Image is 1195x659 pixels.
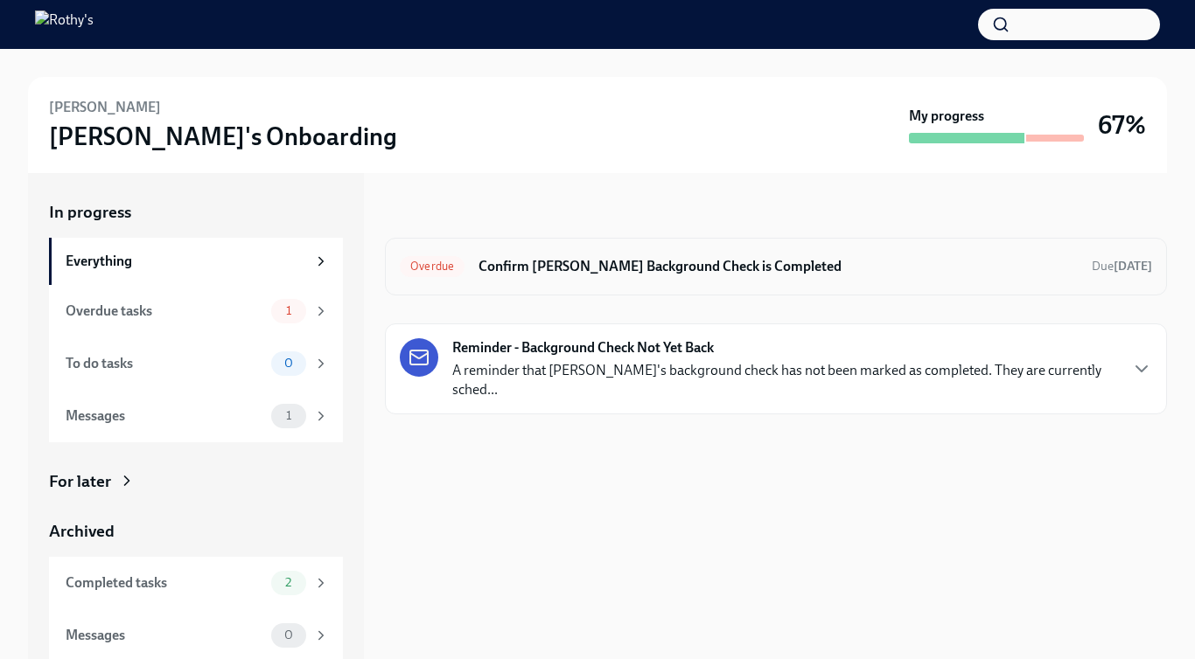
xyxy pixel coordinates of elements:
[452,338,714,357] strong: Reminder - Background Check Not Yet Back
[400,253,1152,281] a: OverdueConfirm [PERSON_NAME] Background Check is CompletedDue[DATE]
[49,520,343,543] a: Archived
[275,576,302,589] span: 2
[1092,258,1152,274] span: August 23rd, 2025 12:00
[66,252,306,271] div: Everything
[385,201,467,224] div: In progress
[49,470,111,493] div: For later
[35,10,94,38] img: Rothy's
[66,302,264,321] div: Overdue tasks
[276,409,302,422] span: 1
[49,98,161,117] h6: [PERSON_NAME]
[49,557,343,609] a: Completed tasks2
[49,121,397,152] h3: [PERSON_NAME]'s Onboarding
[400,260,465,273] span: Overdue
[66,406,264,426] div: Messages
[909,107,984,126] strong: My progress
[49,470,343,493] a: For later
[276,304,302,317] span: 1
[452,361,1117,399] p: A reminder that [PERSON_NAME]'s background check has not been marked as completed. They are curre...
[479,257,1078,276] h6: Confirm [PERSON_NAME] Background Check is Completed
[49,390,343,442] a: Messages1
[274,628,304,642] span: 0
[1114,259,1152,274] strong: [DATE]
[49,285,343,337] a: Overdue tasks1
[274,357,304,370] span: 0
[66,573,264,593] div: Completed tasks
[49,337,343,390] a: To do tasks0
[66,626,264,645] div: Messages
[1098,109,1146,141] h3: 67%
[49,201,343,224] a: In progress
[1092,259,1152,274] span: Due
[66,354,264,373] div: To do tasks
[49,238,343,285] a: Everything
